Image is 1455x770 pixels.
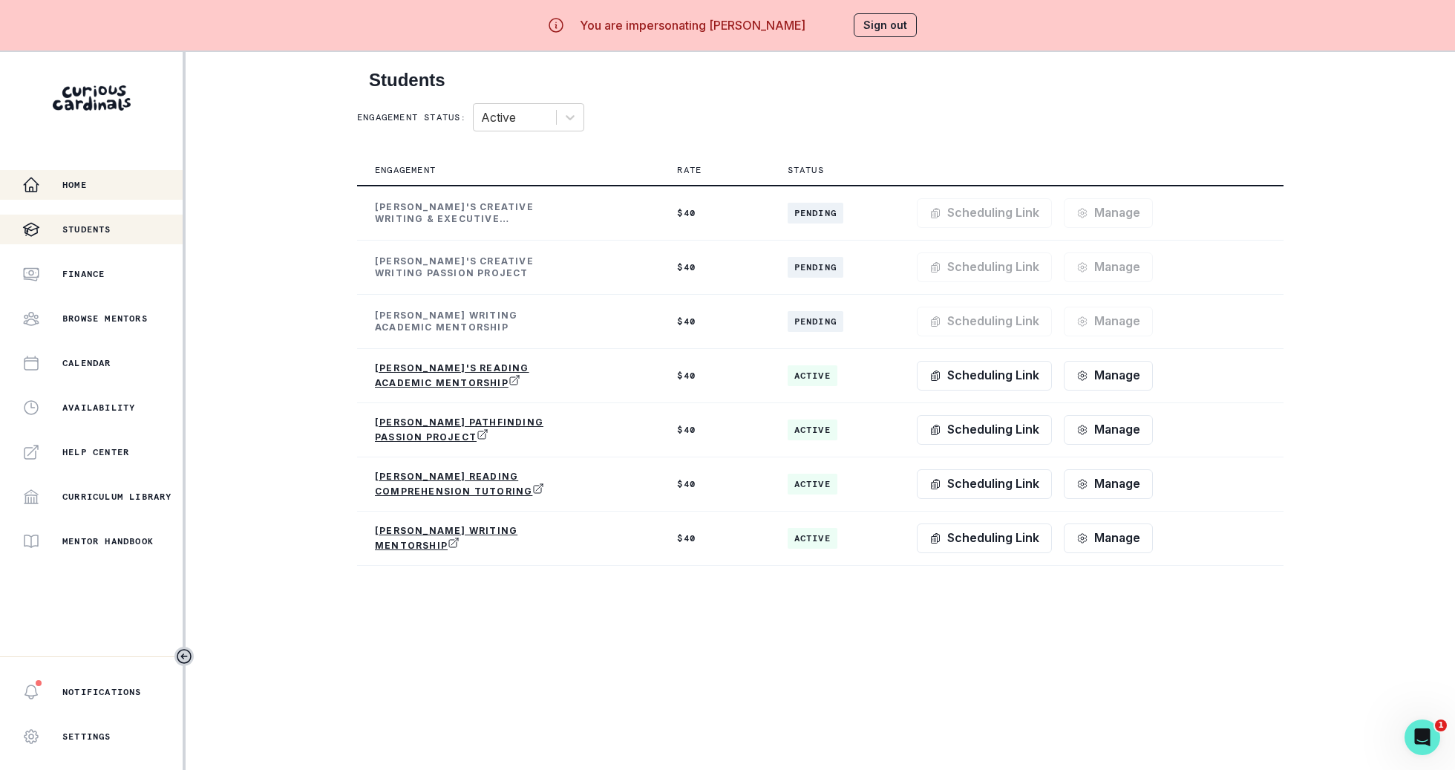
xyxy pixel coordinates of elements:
h2: Students [369,70,1272,91]
button: Manage [1064,523,1153,553]
span: active [788,365,837,386]
button: Manage [1064,415,1153,445]
p: You are impersonating [PERSON_NAME] [580,16,805,34]
a: [PERSON_NAME] Reading Comprehension tutoring [375,471,553,497]
p: Engagement [375,164,436,176]
button: Manage [1064,307,1153,336]
p: [PERSON_NAME] Writing Academic Mentorship [375,310,553,333]
button: Scheduling Link [917,415,1052,445]
p: Calendar [62,357,111,369]
a: [PERSON_NAME]'s Reading Academic Mentorship [375,362,553,389]
button: Scheduling Link [917,469,1052,499]
button: Sign out [854,13,917,37]
button: Manage [1064,198,1153,228]
button: Manage [1064,469,1153,499]
p: $ 40 [677,424,751,436]
img: Curious Cardinals Logo [53,85,131,111]
p: $ 40 [677,316,751,327]
p: Home [62,179,87,191]
button: Manage [1064,252,1153,282]
p: $ 40 [677,370,751,382]
button: Scheduling Link [917,198,1052,228]
span: active [788,420,837,440]
p: Help Center [62,446,129,458]
button: Scheduling Link [917,361,1052,391]
button: Scheduling Link [917,307,1052,336]
button: Scheduling Link [917,252,1052,282]
p: $ 40 [677,532,751,544]
p: $ 40 [677,478,751,490]
a: [PERSON_NAME] Writing Mentorship [375,525,553,552]
button: Scheduling Link [917,523,1052,553]
p: Browse Mentors [62,313,148,324]
p: Finance [62,268,105,280]
p: Availability [62,402,135,414]
p: $ 40 [677,207,751,219]
span: Pending [788,203,843,224]
p: Settings [62,731,111,743]
span: active [788,528,837,549]
p: [PERSON_NAME]'s Creative Writing & Executive Functioning Academic Mentorship [375,201,553,225]
a: [PERSON_NAME] Pathfinding Passion Project [375,417,553,443]
span: active [788,474,837,495]
span: Pending [788,257,843,278]
span: 1 [1435,720,1447,731]
p: Engagement status: [357,111,467,123]
p: Status [788,164,824,176]
span: Pending [788,311,843,332]
button: Toggle sidebar [174,647,194,666]
p: Students [62,224,111,235]
p: $ 40 [677,261,751,273]
p: Rate [677,164,702,176]
p: Notifications [62,686,142,698]
p: Mentor Handbook [62,535,154,547]
iframe: Intercom live chat [1405,720,1440,755]
p: [PERSON_NAME]'s Creative Writing Passion Project [375,255,553,279]
p: Curriculum Library [62,491,172,503]
button: Manage [1064,361,1153,391]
